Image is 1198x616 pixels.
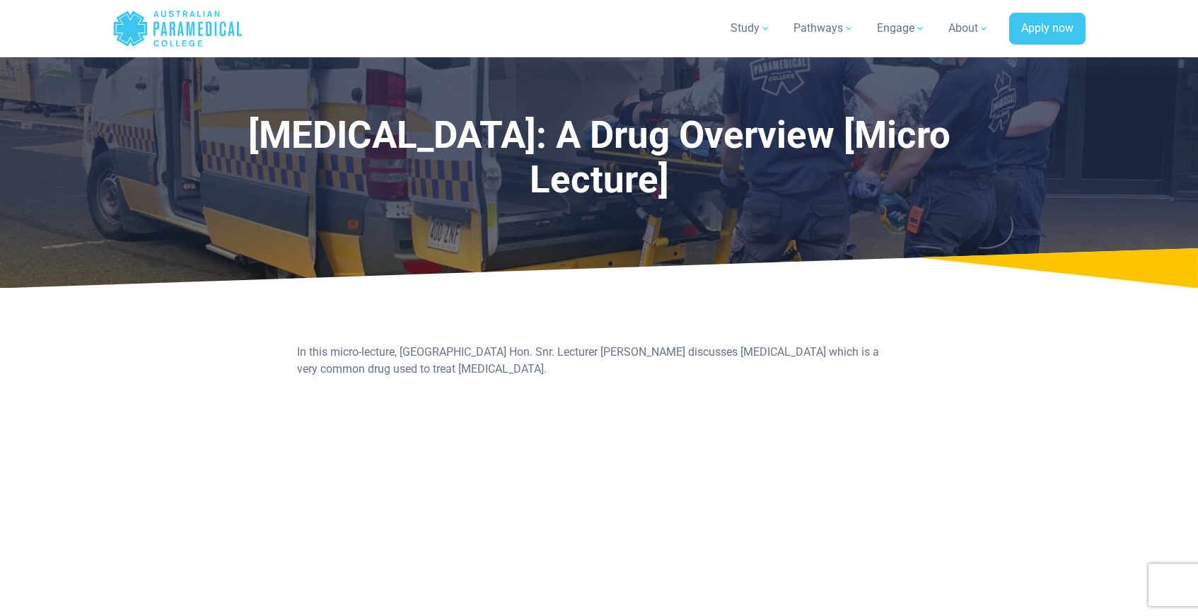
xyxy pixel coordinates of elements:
[785,8,863,48] a: Pathways
[112,6,243,52] a: Australian Paramedical College
[297,344,900,378] p: In this micro-lecture, [GEOGRAPHIC_DATA] Hon. Snr. Lecturer [PERSON_NAME] discusses [MEDICAL_DATA...
[722,8,779,48] a: Study
[1009,13,1086,45] a: Apply now
[234,113,964,203] h1: [MEDICAL_DATA]: A Drug Overview [Micro Lecture]
[868,8,934,48] a: Engage
[940,8,998,48] a: About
